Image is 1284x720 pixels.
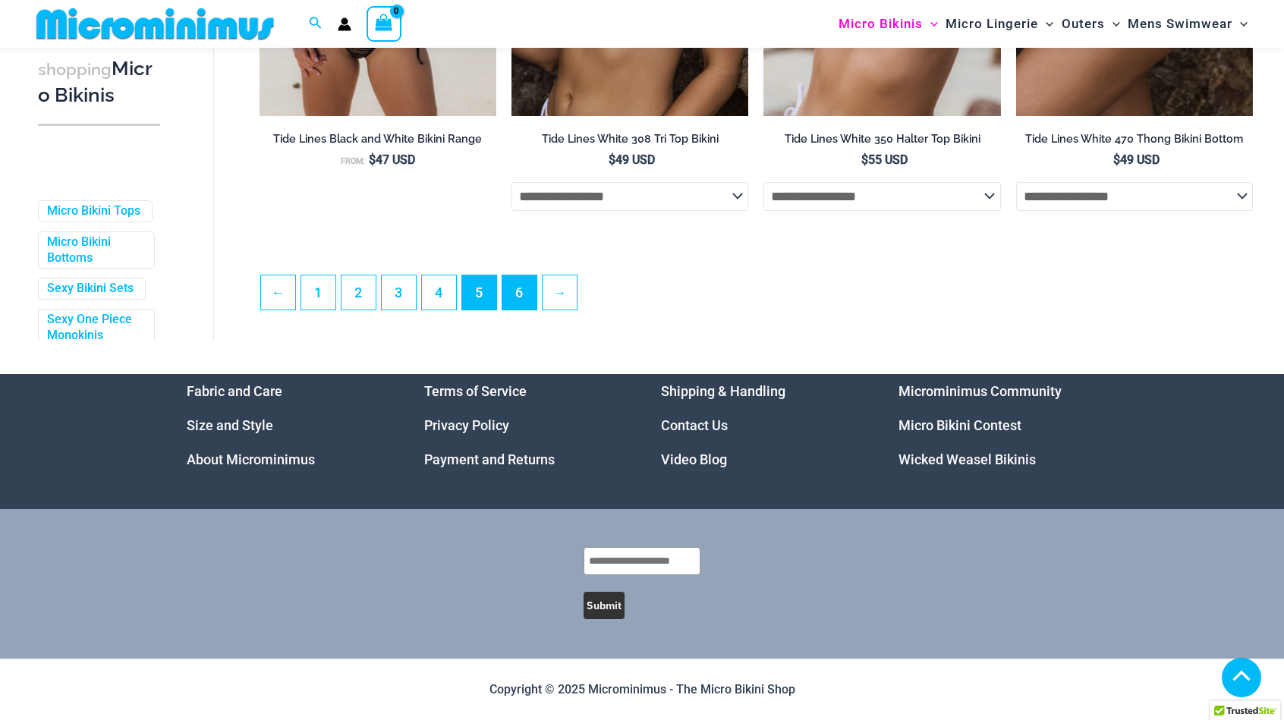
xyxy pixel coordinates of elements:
bdi: 49 USD [609,152,655,167]
nav: Menu [898,374,1098,476]
a: Page 6 [502,275,537,310]
span: $ [369,152,376,167]
span: From: [341,156,365,166]
h2: Tide Lines White 350 Halter Top Bikini [763,132,1000,146]
h3: Micro Bikinis [38,56,160,108]
bdi: 49 USD [1113,152,1160,167]
a: Micro Bikini Contest [898,417,1021,433]
a: Sexy One Piece Monokinis [47,312,143,344]
a: Page 1 [301,275,335,310]
a: Tide Lines Black and White Bikini Range [260,132,496,152]
img: MM SHOP LOGO FLAT [30,7,280,41]
a: Video Blog [661,451,727,467]
span: Menu Toggle [1232,5,1248,43]
a: Tide Lines White 350 Halter Top Bikini [763,132,1000,152]
bdi: 47 USD [369,152,415,167]
a: Size and Style [187,417,273,433]
span: Outers [1062,5,1105,43]
span: $ [609,152,615,167]
span: $ [1113,152,1120,167]
h2: Tide Lines White 308 Tri Top Bikini [511,132,748,146]
a: Fabric and Care [187,383,282,399]
a: Wicked Weasel Bikinis [898,451,1036,467]
a: Contact Us [661,417,728,433]
span: Menu Toggle [923,5,938,43]
a: Search icon link [309,14,323,33]
span: Micro Lingerie [946,5,1038,43]
a: Micro Bikini Tops [47,203,140,219]
span: Page 5 [462,275,496,310]
a: Page 4 [422,275,456,310]
a: About Microminimus [187,451,315,467]
aside: Footer Widget 3 [661,374,861,476]
a: OutersMenu ToggleMenu Toggle [1058,5,1124,43]
nav: Site Navigation [832,2,1254,46]
span: Menu Toggle [1105,5,1120,43]
span: shopping [38,60,112,79]
nav: Menu [661,374,861,476]
a: ← [261,275,295,310]
span: Micro Bikinis [839,5,923,43]
a: Account icon link [338,17,351,31]
a: Payment and Returns [424,451,555,467]
a: Privacy Policy [424,417,509,433]
a: Microminimus Community [898,383,1062,399]
nav: Menu [424,374,624,476]
span: $ [861,152,868,167]
a: Sexy Bikini Sets [47,281,134,297]
a: Page 2 [341,275,376,310]
h2: Tide Lines Black and White Bikini Range [260,132,496,146]
a: → [543,275,577,310]
button: Submit [584,592,625,619]
a: Micro BikinisMenu ToggleMenu Toggle [835,5,942,43]
aside: Footer Widget 1 [187,374,386,476]
a: Terms of Service [424,383,527,399]
h2: Tide Lines White 470 Thong Bikini Bottom [1016,132,1253,146]
nav: Menu [187,374,386,476]
aside: Footer Widget 2 [424,374,624,476]
aside: Footer Widget 4 [898,374,1098,476]
a: Tide Lines White 308 Tri Top Bikini [511,132,748,152]
a: Page 3 [382,275,416,310]
a: Tide Lines White 470 Thong Bikini Bottom [1016,132,1253,152]
span: Menu Toggle [1038,5,1053,43]
a: Mens SwimwearMenu ToggleMenu Toggle [1124,5,1251,43]
a: View Shopping Cart, empty [367,6,401,41]
span: Mens Swimwear [1128,5,1232,43]
a: Micro LingerieMenu ToggleMenu Toggle [942,5,1057,43]
nav: Product Pagination [260,275,1253,319]
bdi: 55 USD [861,152,908,167]
a: Micro Bikini Bottoms [47,234,143,266]
a: Shipping & Handling [661,383,785,399]
p: Copyright © 2025 Microminimus - The Micro Bikini Shop [187,678,1097,701]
